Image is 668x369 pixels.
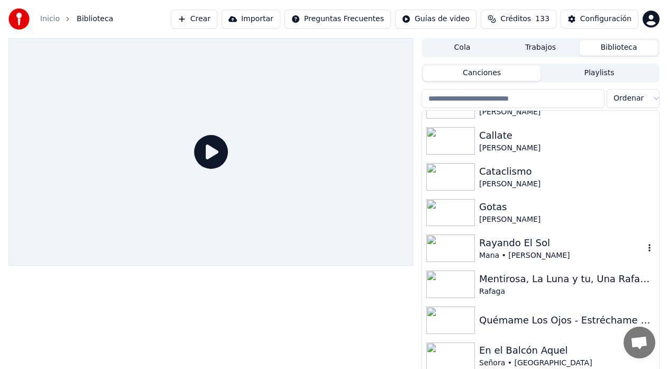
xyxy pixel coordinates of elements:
[614,93,644,104] span: Ordenar
[395,10,477,29] button: Guías de video
[479,179,655,190] div: [PERSON_NAME]
[423,40,501,56] button: Cola
[479,250,644,261] div: Mana • [PERSON_NAME]
[541,66,658,81] button: Playlists
[580,40,658,56] button: Biblioteca
[40,14,60,24] a: Inicio
[580,14,632,24] div: Configuración
[479,343,655,358] div: En el Balcón Aquel
[481,10,556,29] button: Créditos133
[500,14,531,24] span: Créditos
[479,358,655,368] div: Señora • [GEOGRAPHIC_DATA]
[77,14,113,24] span: Biblioteca
[479,164,655,179] div: Cataclismo
[479,286,655,297] div: Rafaga
[479,143,655,154] div: [PERSON_NAME]
[479,272,655,286] div: Mentirosa, La Luna y tu, Una Rafaga de Amor, Maldito Corazon
[624,327,655,358] a: Öppna chatt
[561,10,638,29] button: Configuración
[285,10,391,29] button: Preguntas Frecuentes
[535,14,550,24] span: 133
[501,40,580,56] button: Trabajos
[222,10,280,29] button: Importar
[479,313,655,328] div: Quémame Los Ojos - Estréchame En Tu Corazón - Amor Sin Esperanza - Cuando Tu Seas Mía
[479,214,655,225] div: [PERSON_NAME]
[423,66,541,81] button: Canciones
[479,200,655,214] div: Gotas
[479,236,644,250] div: Rayando El Sol
[40,14,113,24] nav: breadcrumb
[479,107,655,118] div: [PERSON_NAME]
[8,8,30,30] img: youka
[479,128,655,143] div: Callate
[171,10,217,29] button: Crear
